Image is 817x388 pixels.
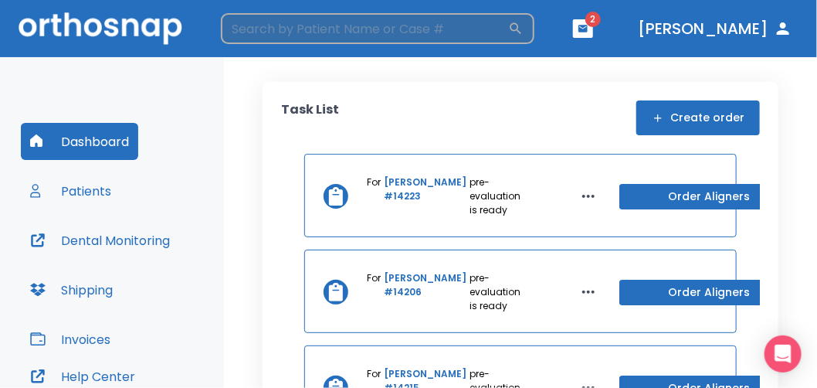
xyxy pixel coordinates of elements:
span: 2 [585,12,601,27]
p: For [367,175,381,217]
a: [PERSON_NAME] #14206 [384,271,466,313]
button: Dashboard [21,123,138,160]
button: Dental Monitoring [21,222,179,259]
div: Open Intercom Messenger [764,335,802,373]
button: [PERSON_NAME] [632,15,798,43]
p: Task List [281,100,339,135]
button: Patients [21,172,120,209]
button: Invoices [21,321,120,358]
input: Search by Patient Name or Case # [221,13,508,44]
button: Create order [636,100,760,135]
button: Order Aligners [619,184,798,209]
button: Order Aligners [619,280,798,305]
button: Shipping [21,271,122,308]
p: pre-evaluation is ready [470,271,520,313]
p: pre-evaluation is ready [470,175,520,217]
img: Orthosnap [19,12,182,44]
p: For [367,271,381,313]
a: [PERSON_NAME] #14223 [384,175,466,217]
